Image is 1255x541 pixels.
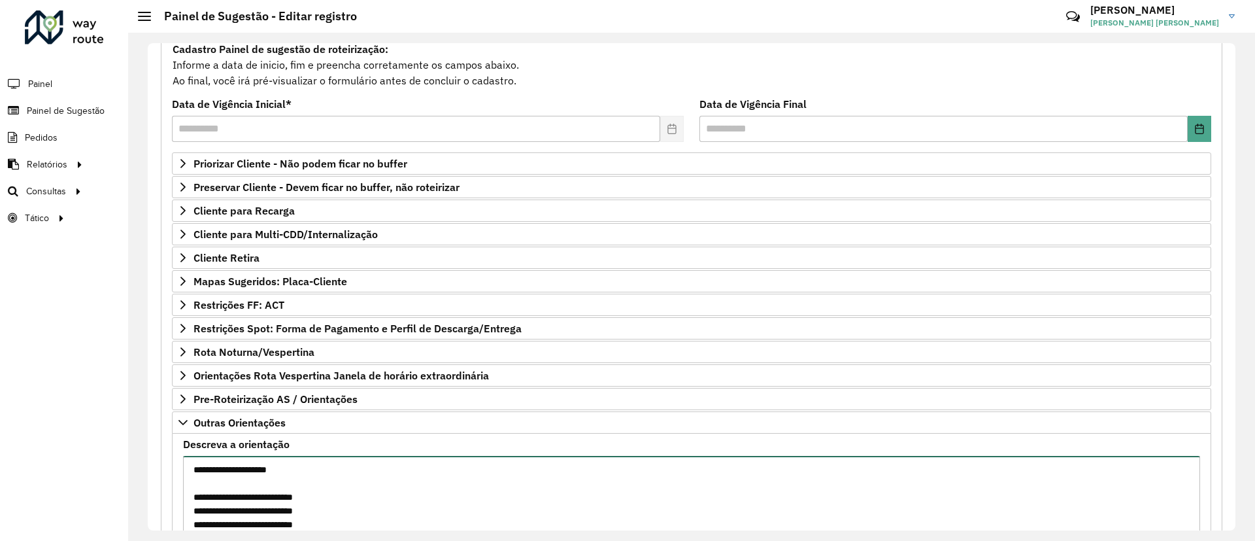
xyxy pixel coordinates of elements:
h3: [PERSON_NAME] [1090,4,1219,16]
span: Cliente para Recarga [193,205,295,216]
span: Cliente Retira [193,253,259,263]
span: [PERSON_NAME] [PERSON_NAME] [1090,17,1219,29]
span: Cliente para Multi-CDD/Internalização [193,229,378,239]
div: Informe a data de inicio, fim e preencha corretamente os campos abaixo. Ao final, você irá pré-vi... [172,41,1211,89]
a: Mapas Sugeridos: Placa-Cliente [172,270,1211,292]
label: Data de Vigência Inicial [172,96,292,112]
span: Preservar Cliente - Devem ficar no buffer, não roteirizar [193,182,460,192]
span: Outras Orientações [193,417,286,428]
span: Orientações Rota Vespertina Janela de horário extraordinária [193,370,489,381]
span: Consultas [26,184,66,198]
a: Outras Orientações [172,411,1211,434]
a: Rota Noturna/Vespertina [172,341,1211,363]
a: Contato Rápido [1059,3,1087,31]
span: Priorizar Cliente - Não podem ficar no buffer [193,158,407,169]
span: Pedidos [25,131,58,145]
strong: Cadastro Painel de sugestão de roteirização: [173,43,388,56]
a: Restrições Spot: Forma de Pagamento e Perfil de Descarga/Entrega [172,317,1211,340]
span: Painel [28,77,52,91]
span: Rota Noturna/Vespertina [193,347,314,357]
label: Data de Vigência Final [699,96,807,112]
a: Restrições FF: ACT [172,294,1211,316]
button: Choose Date [1188,116,1211,142]
span: Pre-Roteirização AS / Orientações [193,394,358,404]
a: Orientações Rota Vespertina Janela de horário extraordinária [172,364,1211,387]
span: Restrições Spot: Forma de Pagamento e Perfil de Descarga/Entrega [193,323,522,334]
a: Priorizar Cliente - Não podem ficar no buffer [172,152,1211,175]
h2: Painel de Sugestão - Editar registro [151,9,357,24]
span: Restrições FF: ACT [193,300,284,310]
span: Painel de Sugestão [27,104,105,118]
a: Preservar Cliente - Devem ficar no buffer, não roteirizar [172,176,1211,198]
label: Descreva a orientação [183,436,290,452]
span: Tático [25,211,49,225]
a: Cliente Retira [172,247,1211,269]
a: Cliente para Multi-CDD/Internalização [172,223,1211,245]
span: Relatórios [27,158,67,171]
a: Pre-Roteirização AS / Orientações [172,388,1211,410]
a: Cliente para Recarga [172,200,1211,222]
span: Mapas Sugeridos: Placa-Cliente [193,276,347,287]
